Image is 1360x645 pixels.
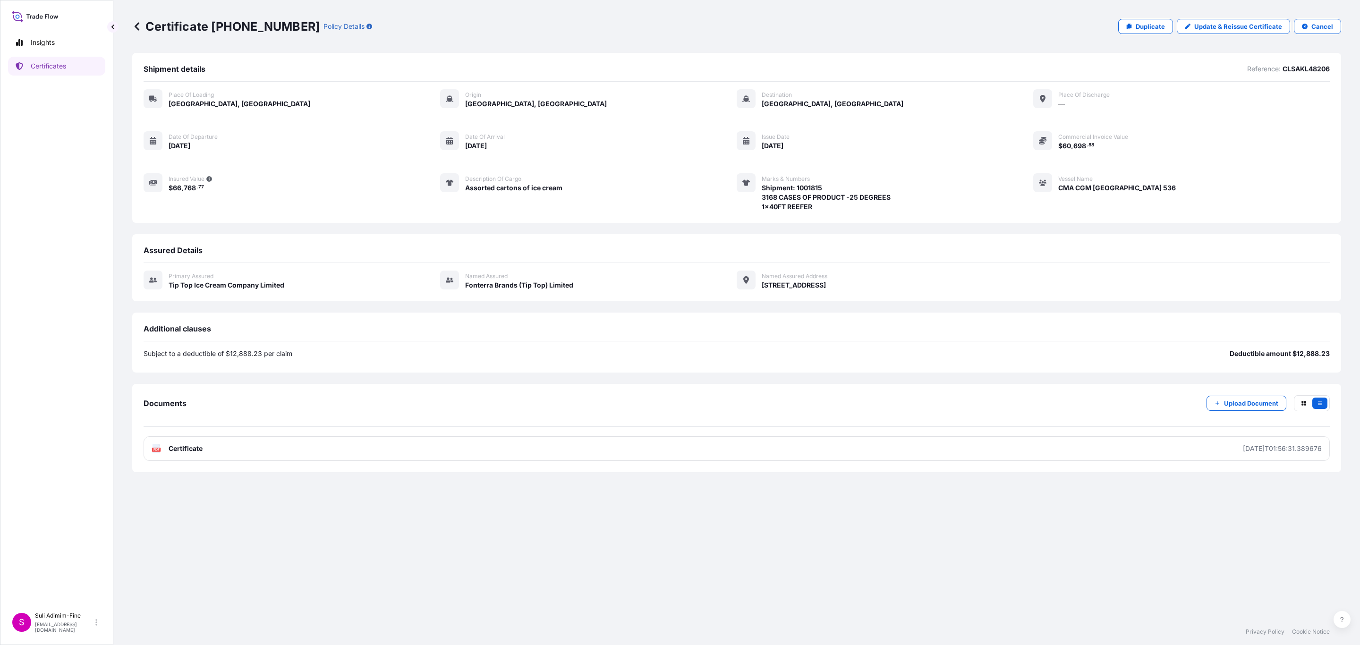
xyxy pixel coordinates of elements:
span: 66 [173,185,181,191]
span: Assured Details [144,246,203,255]
a: Update & Reissue Certificate [1177,19,1290,34]
div: [DATE]T01:56:31.389676 [1243,444,1322,453]
button: Upload Document [1207,396,1286,411]
span: 768 [184,185,196,191]
a: Certificates [8,57,105,76]
span: Fonterra Brands (Tip Top) Limited [465,280,573,290]
a: Duplicate [1118,19,1173,34]
span: [STREET_ADDRESS] [762,280,826,290]
span: Insured Value [169,175,204,183]
span: Place of discharge [1058,91,1110,99]
p: Cancel [1311,22,1333,31]
button: Cancel [1294,19,1341,34]
a: PDFCertificate[DATE]T01:56:31.389676 [144,436,1330,461]
span: 698 [1073,143,1086,149]
a: Privacy Policy [1246,628,1284,636]
span: Marks & Numbers [762,175,810,183]
p: Certificates [31,61,66,71]
span: Origin [465,91,481,99]
p: Certificate [PHONE_NUMBER] [132,19,320,34]
p: Subject to a deductible of $12,888.23 per claim [144,349,292,358]
span: Issue Date [762,133,790,141]
span: . [196,186,198,189]
p: Suli Adimim-Fine [35,612,93,620]
span: Description of cargo [465,175,521,183]
span: [DATE] [169,141,190,151]
span: 60 [1062,143,1071,149]
span: [DATE] [465,141,487,151]
span: Named Assured Address [762,272,827,280]
p: Reference: [1247,64,1281,74]
span: Assorted cartons of ice cream [465,183,562,193]
p: Insights [31,38,55,47]
span: [GEOGRAPHIC_DATA], [GEOGRAPHIC_DATA] [169,99,310,109]
span: Named Assured [465,272,508,280]
p: Policy Details [323,22,365,31]
span: Tip Top Ice Cream Company Limited [169,280,284,290]
span: — [1058,99,1065,109]
span: S [19,618,25,627]
span: Vessel Name [1058,175,1093,183]
span: [DATE] [762,141,783,151]
span: Documents [144,399,187,408]
p: [EMAIL_ADDRESS][DOMAIN_NAME] [35,621,93,633]
span: $ [169,185,173,191]
span: . [1087,144,1088,147]
span: Place of Loading [169,91,214,99]
span: , [181,185,184,191]
span: Additional clauses [144,324,211,333]
p: CLSAKL48206 [1283,64,1330,74]
span: 77 [198,186,204,189]
span: CMA CGM [GEOGRAPHIC_DATA] 536 [1058,183,1176,193]
text: PDF [153,448,160,451]
span: Date of departure [169,133,218,141]
p: Update & Reissue Certificate [1194,22,1282,31]
a: Insights [8,33,105,52]
span: $ [1058,143,1062,149]
span: [GEOGRAPHIC_DATA], [GEOGRAPHIC_DATA] [465,99,607,109]
span: 88 [1088,144,1094,147]
span: , [1071,143,1073,149]
span: Certificate [169,444,203,453]
p: Duplicate [1136,22,1165,31]
span: Primary assured [169,272,213,280]
span: Date of arrival [465,133,505,141]
span: Commercial Invoice Value [1058,133,1128,141]
span: Shipment details [144,64,205,74]
span: Destination [762,91,792,99]
p: Deductible amount $12,888.23 [1230,349,1330,358]
span: [GEOGRAPHIC_DATA], [GEOGRAPHIC_DATA] [762,99,903,109]
a: Cookie Notice [1292,628,1330,636]
span: Shipment: 1001815 3168 CASES OF PRODUCT -25 DEGREES 1x40FT REEFER [762,183,891,212]
p: Upload Document [1224,399,1278,408]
